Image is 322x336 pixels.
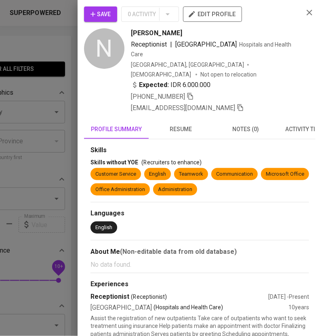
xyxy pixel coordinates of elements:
[154,303,223,313] p: (Hospitals and Health Care)
[131,61,244,69] div: [GEOGRAPHIC_DATA], [GEOGRAPHIC_DATA]
[95,224,112,232] div: English
[131,40,167,48] span: Receptionist
[183,6,242,22] button: edit profile
[90,280,309,289] div: Experiences
[131,293,167,301] span: (Receptionist)
[89,124,144,134] span: profile summary
[131,93,185,100] span: [PHONE_NUMBER]
[131,80,210,90] div: IDR 6.000.000
[218,124,273,134] span: notes (0)
[216,170,253,178] div: Communication
[268,293,309,301] div: [DATE] - Present
[175,40,237,48] span: [GEOGRAPHIC_DATA]
[90,292,268,302] div: Receptionist
[183,11,242,17] a: edit profile
[90,303,288,313] div: [GEOGRAPHIC_DATA]
[139,80,169,90] b: Expected:
[170,40,172,49] span: |
[189,9,236,19] span: edit profile
[149,170,166,178] div: English
[179,170,203,178] div: Teamwork
[84,28,124,69] div: N
[120,248,237,255] b: (Non-editable data from old database)
[90,260,309,270] p: No data found.
[200,70,257,79] p: Not open to relocation
[90,9,111,19] span: Save
[90,209,309,218] div: Languages
[84,6,117,22] button: Save
[158,186,192,194] div: Administration
[95,170,136,178] div: Customer Service
[154,124,208,134] span: resume
[131,28,182,38] span: [PERSON_NAME]
[288,303,309,313] div: 10 years
[131,70,192,79] span: [DEMOGRAPHIC_DATA]
[90,146,309,155] div: Skills
[131,104,235,112] span: [EMAIL_ADDRESS][DOMAIN_NAME]
[266,170,304,178] div: Microsoft Office
[141,159,202,166] span: (Recruiters to enhance)
[90,247,309,257] div: About Me
[95,186,145,194] div: Office Administration
[90,159,138,166] span: Skills without YOE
